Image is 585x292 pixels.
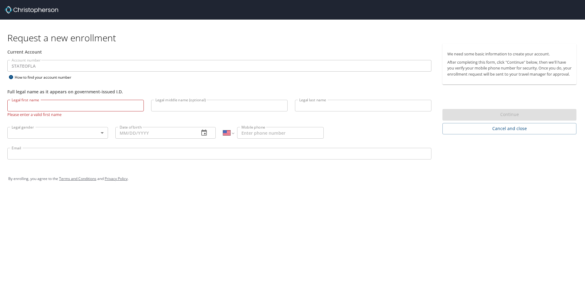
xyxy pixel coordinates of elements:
input: MM/DD/YYYY [115,127,195,139]
div: How to find your account number [7,73,84,81]
a: Terms and Conditions [59,176,96,181]
a: Privacy Policy [105,176,128,181]
span: Cancel and close [447,125,572,133]
input: Enter phone number [237,127,324,139]
button: Cancel and close [442,123,576,134]
div: Full legal name as it appears on government-issued I.D. [7,88,431,95]
p: We need some basic information to create your account. [447,51,572,57]
p: Please enter a valid first name [7,111,144,117]
h1: Request a new enrollment [7,32,581,44]
div: By enrolling, you agree to the and . [8,171,577,186]
p: After completing this form, click "Continue" below, then we'll have you verify your mobile phone ... [447,59,572,77]
img: cbt logo [5,6,58,13]
div: ​ [7,127,108,139]
div: Current Account [7,49,431,55]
